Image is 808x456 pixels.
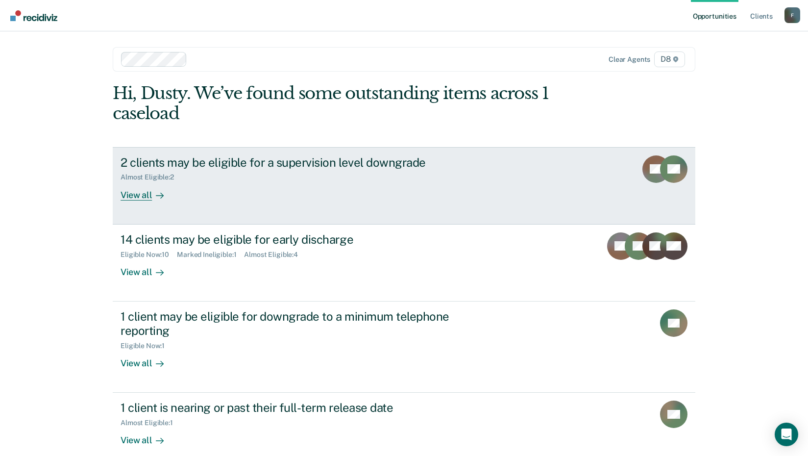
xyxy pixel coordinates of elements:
a: 14 clients may be eligible for early dischargeEligible Now:10Marked Ineligible:1Almost Eligible:4... [113,225,695,302]
div: View all [121,258,175,278]
a: 1 client may be eligible for downgrade to a minimum telephone reportingEligible Now:1View all [113,302,695,393]
img: Recidiviz [10,10,57,21]
div: 1 client is nearing or past their full-term release date [121,401,465,415]
div: View all [121,427,175,446]
div: Almost Eligible : 4 [244,251,306,259]
div: 14 clients may be eligible for early discharge [121,232,465,247]
div: Eligible Now : 10 [121,251,177,259]
div: View all [121,181,175,201]
div: Clear agents [609,55,650,64]
div: F [784,7,800,23]
div: Eligible Now : 1 [121,342,172,350]
div: 1 client may be eligible for downgrade to a minimum telephone reporting [121,309,465,338]
span: D8 [654,51,685,67]
div: Almost Eligible : 2 [121,173,182,181]
div: Hi, Dusty. We’ve found some outstanding items across 1 caseload [113,83,579,124]
a: 2 clients may be eligible for a supervision level downgradeAlmost Eligible:2View all [113,147,695,225]
div: Open Intercom Messenger [775,423,798,446]
div: View all [121,350,175,369]
div: Almost Eligible : 1 [121,419,181,427]
button: Profile dropdown button [784,7,800,23]
div: 2 clients may be eligible for a supervision level downgrade [121,155,465,170]
div: Marked Ineligible : 1 [177,251,244,259]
